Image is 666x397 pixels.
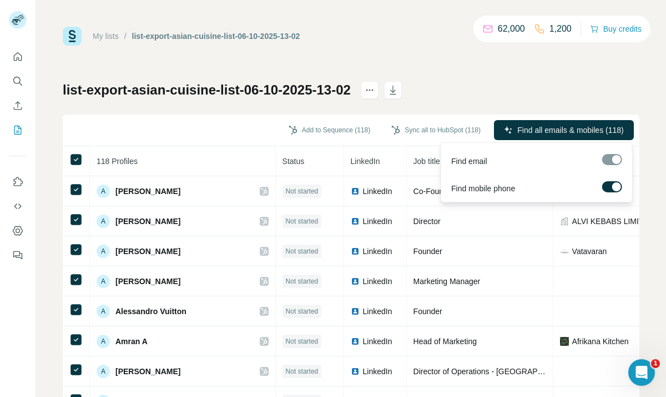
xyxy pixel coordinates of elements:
div: A [97,365,110,378]
span: Founder [413,307,442,316]
button: Quick start [9,47,27,67]
div: A [97,215,110,228]
span: 118 Profiles [97,157,138,166]
span: LinkedIn [363,246,392,257]
span: Not started [286,306,319,316]
img: Surfe Logo [63,27,82,46]
span: Alessandro Vuitton [115,306,186,317]
span: [PERSON_NAME] [115,246,180,257]
button: Find all emails & mobiles (118) [494,120,634,140]
span: LinkedIn [363,306,392,317]
button: Add to Sequence (118) [281,122,378,138]
p: 1,200 [549,22,572,36]
img: LinkedIn logo [351,337,360,346]
span: LinkedIn [363,336,392,347]
span: Head of Marketing [413,337,477,346]
div: list-export-asian-cuisine-list-06-10-2025-13-02 [132,31,300,42]
button: Search [9,71,27,91]
button: Enrich CSV [9,96,27,116]
span: Director [413,217,441,226]
span: LinkedIn [363,216,392,227]
div: A [97,335,110,348]
span: LinkedIn [351,157,380,166]
span: [PERSON_NAME] [115,186,180,197]
button: Dashboard [9,221,27,241]
span: [PERSON_NAME] [115,366,180,377]
span: [PERSON_NAME] [115,216,180,227]
div: A [97,245,110,258]
button: My lists [9,120,27,140]
span: Vatavaran [572,246,607,257]
span: [PERSON_NAME] [115,276,180,287]
button: Use Surfe on LinkedIn [9,172,27,192]
img: LinkedIn logo [351,247,360,256]
span: Job title [413,157,440,166]
img: LinkedIn logo [351,187,360,196]
span: ALVI KEBABS LIMITED [572,216,654,227]
img: LinkedIn logo [351,217,360,226]
span: Not started [286,186,319,196]
div: A [97,305,110,318]
button: actions [361,81,379,99]
span: Status [282,157,305,166]
img: company-logo [560,337,569,346]
span: Not started [286,366,319,376]
span: Founder [413,247,442,256]
button: Use Surfe API [9,196,27,216]
span: Not started [286,336,319,346]
span: Find all emails & mobiles (118) [517,125,623,136]
span: LinkedIn [363,186,392,197]
span: Afrikana Kitchen [572,336,629,347]
span: LinkedIn [363,366,392,377]
span: Not started [286,216,319,226]
img: LinkedIn logo [351,277,360,286]
iframe: Intercom live chat [628,359,655,386]
span: Find email [451,156,487,167]
button: Feedback [9,245,27,265]
div: A [97,185,110,198]
img: company-logo [560,247,569,256]
div: A [97,275,110,288]
img: LinkedIn logo [351,307,360,316]
p: 62,000 [498,22,525,36]
h1: list-export-asian-cuisine-list-06-10-2025-13-02 [63,81,351,99]
button: Buy credits [590,21,642,37]
span: Not started [286,246,319,256]
span: Find mobile phone [451,183,515,194]
button: Sync all to HubSpot (118) [384,122,488,138]
span: 1 [651,359,660,368]
span: Co-Founder [413,187,455,196]
img: LinkedIn logo [351,367,360,376]
span: LinkedIn [363,276,392,287]
span: Not started [286,276,319,286]
span: Amran A [115,336,148,347]
a: My lists [93,32,119,41]
span: Marketing Manager [413,277,481,286]
li: / [124,31,127,42]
